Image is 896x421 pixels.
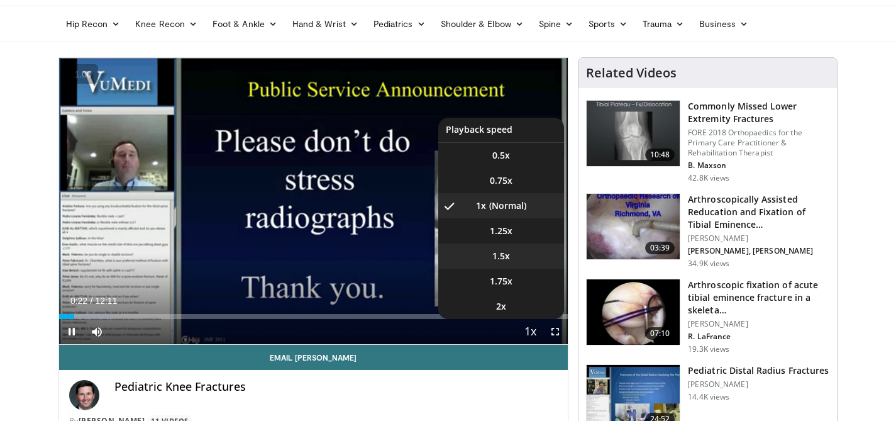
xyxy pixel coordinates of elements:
[688,344,729,354] p: 19.3K views
[581,11,635,36] a: Sports
[543,319,568,344] button: Fullscreen
[205,11,285,36] a: Foot & Ankle
[587,101,680,166] img: 4aa379b6-386c-4fb5-93ee-de5617843a87.150x105_q85_crop-smart_upscale.jpg
[69,380,99,410] img: Avatar
[91,296,93,306] span: /
[496,300,506,313] span: 2x
[688,100,829,125] h3: Commonly Missed Lower Extremity Fractures
[58,11,128,36] a: Hip Recon
[586,279,829,354] a: 07:10 Arthroscopic fixation of acute tibial eminence fracture in a skeleta… [PERSON_NAME] R. LaFr...
[366,11,433,36] a: Pediatrics
[692,11,756,36] a: Business
[492,149,510,162] span: 0.5x
[688,173,729,183] p: 42.8K views
[645,242,675,254] span: 03:39
[59,58,568,345] video-js: Video Player
[688,379,829,390] p: [PERSON_NAME]
[688,160,829,171] p: B. Maxson
[586,193,829,269] a: 03:39 Arthroscopically Assisted Reducation and Fixation of Tibial Eminence… [PERSON_NAME] [PERSON...
[688,392,729,402] p: 14.4K views
[688,279,829,317] h3: Arthroscopic fixation of acute tibial eminence fracture in a skeleta…
[635,11,692,36] a: Trauma
[476,199,486,212] span: 1x
[688,128,829,158] p: FORE 2018 Orthopaedics for the Primary Care Practitioner & Rehabilitation Therapist
[586,65,677,81] h4: Related Videos
[688,193,829,231] h3: Arthroscopically Assisted Reducation and Fixation of Tibial Eminence…
[490,174,512,187] span: 0.75x
[688,319,829,329] p: [PERSON_NAME]
[531,11,581,36] a: Spine
[285,11,366,36] a: Hand & Wrist
[59,319,84,344] button: Pause
[95,296,117,306] span: 12:11
[128,11,205,36] a: Knee Recon
[490,225,512,237] span: 1.25x
[688,246,829,256] p: [PERSON_NAME], [PERSON_NAME]
[587,279,680,345] img: 2ff476e7-e63b-4a6f-8227-99c5eb08ba47.150x105_q85_crop-smart_upscale.jpg
[490,275,512,288] span: 1.75x
[587,194,680,259] img: 321592_0000_1.png.150x105_q85_crop-smart_upscale.jpg
[645,327,675,340] span: 07:10
[492,250,510,262] span: 1.5x
[688,259,729,269] p: 34.9K views
[433,11,531,36] a: Shoulder & Elbow
[645,149,675,161] span: 10:48
[114,380,558,394] h4: Pediatric Knee Fractures
[59,345,568,370] a: Email [PERSON_NAME]
[59,314,568,319] div: Progress Bar
[586,100,829,183] a: 10:48 Commonly Missed Lower Extremity Fractures FORE 2018 Orthopaedics for the Primary Care Pract...
[688,233,829,244] p: [PERSON_NAME]
[517,319,543,344] button: Playback Rate
[688,364,829,377] h3: Pediatric Distal Radius Fractures
[688,332,829,342] p: R. LaFrance
[70,296,87,306] span: 0:22
[84,319,109,344] button: Mute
